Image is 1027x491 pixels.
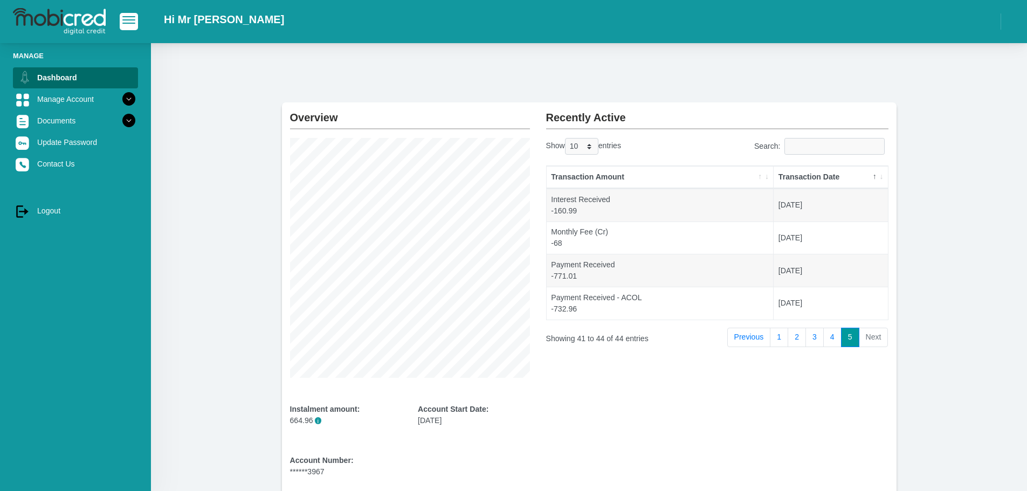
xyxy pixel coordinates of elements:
[841,328,859,347] a: 5
[290,405,360,413] b: Instalment amount:
[823,328,842,347] a: 4
[13,51,138,61] li: Manage
[547,166,774,189] th: Transaction Amount: activate to sort column ascending
[13,8,106,35] img: logo-mobicred.svg
[547,287,774,320] td: Payment Received - ACOL -732.96
[546,102,888,124] h2: Recently Active
[546,138,621,155] label: Show entries
[546,327,679,344] div: Showing 41 to 44 of 44 entries
[290,102,530,124] h2: Overview
[547,189,774,222] td: Interest Received -160.99
[13,89,138,109] a: Manage Account
[784,138,885,155] input: Search:
[774,166,887,189] th: Transaction Date: activate to sort column descending
[315,417,322,424] span: i
[774,254,887,287] td: [DATE]
[805,328,824,347] a: 3
[727,328,771,347] a: Previous
[418,405,488,413] b: Account Start Date:
[774,287,887,320] td: [DATE]
[13,200,138,221] a: Logout
[547,222,774,254] td: Monthly Fee (Cr) -68
[13,67,138,88] a: Dashboard
[788,328,806,347] a: 2
[418,404,530,426] div: [DATE]
[290,456,354,465] b: Account Number:
[754,138,888,155] label: Search:
[547,254,774,287] td: Payment Received -771.01
[770,328,788,347] a: 1
[164,13,284,26] h2: Hi Mr [PERSON_NAME]
[290,415,402,426] p: 664.96
[565,138,598,155] select: Showentries
[774,222,887,254] td: [DATE]
[13,132,138,153] a: Update Password
[13,110,138,131] a: Documents
[774,189,887,222] td: [DATE]
[13,154,138,174] a: Contact Us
